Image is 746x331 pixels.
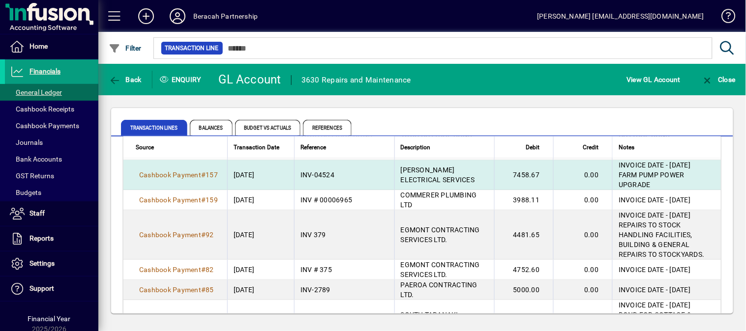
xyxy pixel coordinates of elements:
a: Journals [5,134,98,151]
span: References [303,120,352,136]
div: Transaction Date [234,142,288,153]
span: INV 379 [300,231,326,239]
button: Close [699,71,738,88]
span: Bank Accounts [10,155,62,163]
a: Budgets [5,184,98,201]
span: Cashbook Payment [139,286,201,294]
div: [PERSON_NAME] [EMAIL_ADDRESS][DOMAIN_NAME] [537,8,704,24]
a: Cashbook Payment#82 [136,264,217,275]
td: 5000.00 [494,280,553,300]
span: INVOICE DATE - [DATE] FARM PUMP POWER UPGRADE [619,161,690,189]
span: EGMONT CONTRACTING SERVICES LTD. [401,226,480,244]
a: GST Returns [5,167,98,184]
td: 3988.11 [494,190,553,210]
span: GST Returns [10,172,54,180]
a: Cashbook Payment#157 [136,169,221,180]
span: INVOICE DATE - [DATE] [619,266,690,274]
span: Credit [583,142,598,153]
span: [DATE] [234,285,255,295]
a: Cashbook Payment#159 [136,194,221,205]
span: PAEROA CONTRACTING LTD. [401,281,478,299]
span: INVOICE DATE - [DATE] [619,196,690,204]
span: Debit [526,142,539,153]
span: INV-2789 [300,286,330,294]
span: Filter [109,44,142,52]
td: 7458.67 [494,160,553,190]
a: General Ledger [5,84,98,101]
a: Cashbook Payment#92 [136,229,217,240]
app-page-header-button: Back [98,71,152,88]
div: Credit [560,142,607,153]
span: INVOICE DATE - [DATE] REPAIRS TO STOCK HANDLING FACILITIES, BUILDING & GENERAL REPAIRS TO STOCKYA... [619,211,705,258]
span: [DATE] [234,195,255,205]
span: Transaction Date [234,142,279,153]
span: INV # 00006965 [300,196,353,204]
span: INVOICE DATE - [DATE] [619,286,690,294]
span: Cashbook Payment [139,266,201,274]
td: 4481.65 [494,210,553,260]
div: Debit [501,142,548,153]
a: Cashbook Payment#85 [136,284,217,295]
span: EGMONT CONTRACTING SERVICES LTD. [401,261,480,278]
span: [PERSON_NAME] ELECTRICAL SERVICES [401,166,475,184]
span: Reference [300,142,326,153]
span: Description [401,142,431,153]
span: General Ledger [10,88,62,96]
a: Knowledge Base [714,2,734,34]
div: Notes [619,142,709,153]
td: 0.00 [553,190,612,210]
span: Financials [30,67,60,75]
span: 82 [206,266,214,274]
span: # [201,196,206,204]
button: Profile [162,7,193,25]
span: Staff [30,209,45,217]
span: Notes [619,142,634,153]
span: # [201,286,206,294]
span: Financial Year [28,315,71,323]
span: Cashbook Payment [139,231,201,239]
span: 92 [206,231,214,239]
span: 159 [206,196,218,204]
td: 4752.60 [494,260,553,280]
span: Transaction Line [165,43,219,53]
span: Close [701,76,736,83]
span: View GL Account [627,72,681,87]
span: Transaction lines [121,120,187,136]
a: Cashbook Receipts [5,101,98,117]
span: Source [136,142,154,153]
a: Support [5,276,98,301]
span: Support [30,284,54,292]
span: 157 [206,171,218,179]
button: Filter [106,39,144,57]
span: [DATE] [234,265,255,275]
div: Description [401,142,489,153]
span: Balances [190,120,233,136]
span: Budget vs Actuals [235,120,301,136]
div: Reference [300,142,388,153]
span: INV # 375 [300,266,332,274]
span: # [201,171,206,179]
span: Cashbook Payment [139,196,201,204]
span: # [201,231,206,239]
span: [DATE] [234,170,255,180]
span: 85 [206,286,214,294]
div: Enquiry [152,72,211,87]
app-page-header-button: Close enquiry [691,71,746,88]
div: GL Account [219,72,282,87]
td: 0.00 [553,260,612,280]
a: Home [5,34,98,59]
span: Cashbook Payment [139,171,201,179]
td: 0.00 [553,280,612,300]
button: Back [106,71,144,88]
span: [DATE] [234,230,255,240]
a: Bank Accounts [5,151,98,167]
span: Cashbook Payments [10,122,79,130]
span: Back [109,76,142,83]
div: Beracah Partnership [193,8,258,24]
span: # [201,266,206,274]
button: View GL Account [625,71,684,88]
span: Budgets [10,189,41,196]
a: Staff [5,201,98,226]
div: 3630 Repairs and Maintenance [301,72,411,88]
span: Settings [30,259,55,267]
